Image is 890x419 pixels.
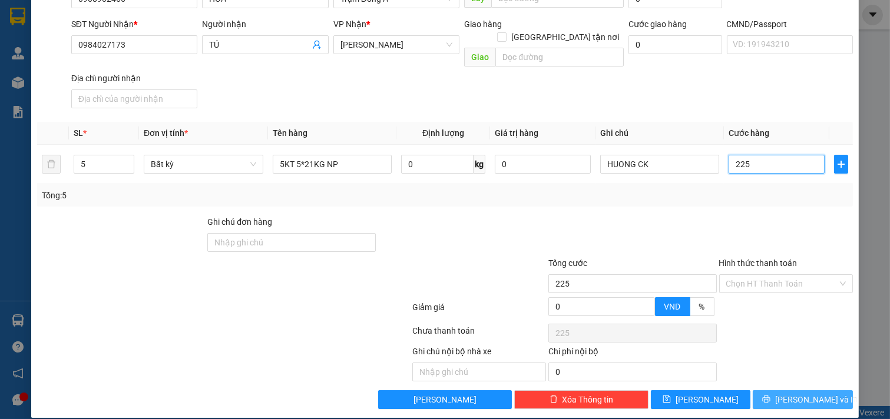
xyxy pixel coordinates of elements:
span: Tổng cước [548,258,587,268]
input: VD: Bàn, Ghế [273,155,392,174]
input: Ghi chú đơn hàng [207,233,375,252]
span: Gửi: [10,11,28,24]
div: Tổng: 5 [42,189,344,202]
input: Nhập ghi chú [412,363,547,381]
div: SĐT Người Nhận [71,18,198,31]
label: Hình thức thanh toán [719,258,798,268]
button: [PERSON_NAME] [378,390,512,409]
span: Hồ Chí Minh [340,36,453,54]
div: Giảm giá [411,301,548,321]
label: Ghi chú đơn hàng [207,217,272,227]
span: SL [74,128,83,138]
span: save [663,395,671,404]
label: Cước giao hàng [628,19,687,29]
div: CMND/Passport [727,18,853,31]
div: Ghi chú nội bộ nhà xe [412,345,547,363]
span: VND [664,302,681,311]
div: Chi phí nội bộ [548,345,716,363]
div: Bến Tre [92,10,174,24]
span: Đơn vị tính [144,128,188,138]
span: user-add [312,40,322,49]
span: Giao hàng [464,19,502,29]
div: Địa chỉ người nhận [71,72,198,85]
input: Ghi Chú [600,155,720,174]
span: Nhận: [92,11,120,24]
div: Chưa thanh toán [411,324,548,345]
span: [PERSON_NAME] [676,393,739,406]
span: Giá trị hàng [495,128,538,138]
span: Giao [464,48,495,66]
div: Người nhận [202,18,329,31]
span: % [699,302,705,311]
input: Dọc đường [495,48,623,66]
span: VP Nhận [333,19,366,29]
span: Tên hàng [273,128,307,138]
div: Trạm Đông Á [10,10,84,38]
span: Cước hàng [729,128,769,138]
span: delete [550,395,558,404]
div: Tên hàng: 1PBHG 15.8 ( : 1 ) [10,77,174,107]
button: deleteXóa Thông tin [514,390,649,409]
th: Ghi chú [595,122,724,145]
div: KIỀU KT [92,24,174,38]
button: plus [834,155,848,174]
span: [PERSON_NAME] và In [775,393,858,406]
span: Xóa Thông tin [563,393,614,406]
span: [PERSON_NAME] [413,393,477,406]
button: save[PERSON_NAME] [651,390,751,409]
span: Định lượng [422,128,464,138]
input: 0 [495,155,591,174]
input: Địa chỉ của người nhận [71,89,198,108]
div: HUONG [10,38,84,52]
button: delete [42,155,61,174]
span: printer [762,395,770,404]
span: plus [835,159,848,169]
input: Cước giao hàng [628,35,722,54]
span: kg [474,155,485,174]
span: [GEOGRAPHIC_DATA] tận nơi [507,31,624,44]
button: printer[PERSON_NAME] và In [753,390,853,409]
span: Bất kỳ [151,155,256,173]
